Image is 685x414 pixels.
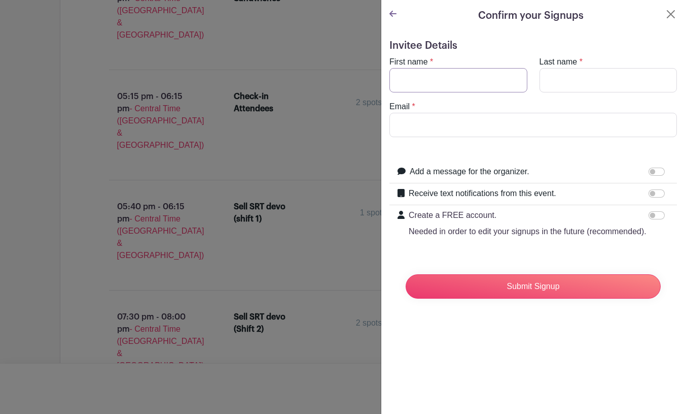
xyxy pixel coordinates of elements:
[409,187,556,200] label: Receive text notifications from this event.
[389,101,410,113] label: Email
[409,226,646,238] p: Needed in order to edit your signups in the future (recommended).
[406,274,661,299] input: Submit Signup
[665,8,677,20] button: Close
[389,56,428,68] label: First name
[410,166,529,178] label: Add a message for the organizer.
[539,56,578,68] label: Last name
[478,8,584,23] h5: Confirm your Signups
[389,40,677,52] h5: Invitee Details
[409,209,646,221] p: Create a FREE account.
